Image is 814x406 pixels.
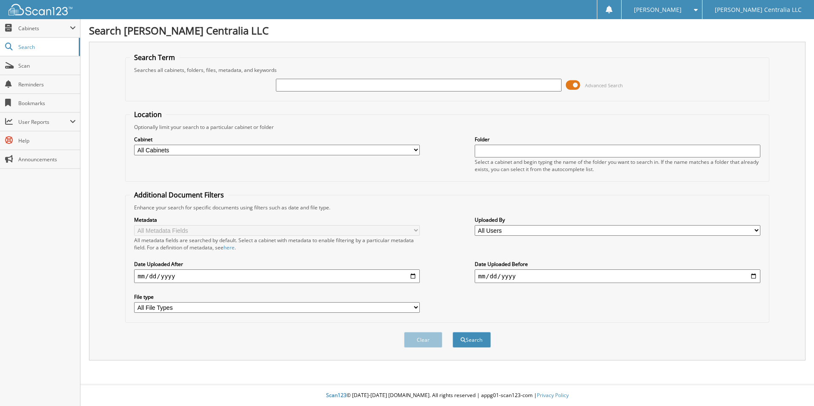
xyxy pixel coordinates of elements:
[634,7,682,12] span: [PERSON_NAME]
[130,204,765,211] div: Enhance your search for specific documents using filters such as date and file type.
[18,25,70,32] span: Cabinets
[89,23,805,37] h1: Search [PERSON_NAME] Centralia LLC
[130,66,765,74] div: Searches all cabinets, folders, files, metadata, and keywords
[18,118,70,126] span: User Reports
[130,190,228,200] legend: Additional Document Filters
[326,392,347,399] span: Scan123
[9,4,72,15] img: scan123-logo-white.svg
[18,81,76,88] span: Reminders
[130,110,166,119] legend: Location
[134,293,420,300] label: File type
[134,237,420,251] div: All metadata fields are searched by default. Select a cabinet with metadata to enable filtering b...
[404,332,442,348] button: Clear
[715,7,802,12] span: [PERSON_NAME] Centralia LLC
[18,137,76,144] span: Help
[771,365,814,406] iframe: Chat Widget
[475,136,760,143] label: Folder
[18,43,75,51] span: Search
[475,158,760,173] div: Select a cabinet and begin typing the name of the folder you want to search in. If the name match...
[453,332,491,348] button: Search
[134,136,420,143] label: Cabinet
[475,269,760,283] input: end
[18,62,76,69] span: Scan
[475,216,760,223] label: Uploaded By
[80,385,814,406] div: © [DATE]-[DATE] [DOMAIN_NAME]. All rights reserved | appg01-scan123-com |
[134,216,420,223] label: Metadata
[224,244,235,251] a: here
[585,82,623,89] span: Advanced Search
[18,156,76,163] span: Announcements
[134,260,420,268] label: Date Uploaded After
[134,269,420,283] input: start
[18,100,76,107] span: Bookmarks
[537,392,569,399] a: Privacy Policy
[130,53,179,62] legend: Search Term
[475,260,760,268] label: Date Uploaded Before
[130,123,765,131] div: Optionally limit your search to a particular cabinet or folder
